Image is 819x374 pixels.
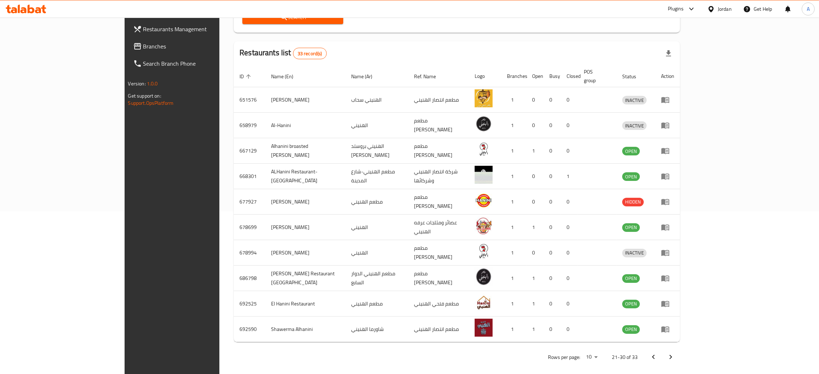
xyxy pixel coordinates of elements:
span: Version: [128,79,146,88]
span: Search [248,13,338,22]
td: [PERSON_NAME] Restaurant [GEOGRAPHIC_DATA] [265,266,345,291]
td: مطعم الهنيني [345,291,408,317]
td: 1 [526,317,544,342]
td: [PERSON_NAME] [265,87,345,113]
td: عصائر ومثلجات عرفه الهنيني [408,215,469,240]
td: مطعم [PERSON_NAME] [408,138,469,164]
td: 1 [526,138,544,164]
td: شاورما الهنيني [345,317,408,342]
td: 1 [526,215,544,240]
td: Alhanini broasted [PERSON_NAME] [265,138,345,164]
td: الهنيني سحاب [345,87,408,113]
img: ALHanini Restaurant- madinah street [475,166,493,184]
td: 0 [544,291,561,317]
td: 0 [544,240,561,266]
div: Menu [661,248,674,257]
td: 1 [501,138,526,164]
a: Search Branch Phone [127,55,261,72]
td: 0 [526,113,544,138]
img: Al Hanini Restaurant 7th Circle [475,268,493,286]
td: 0 [526,87,544,113]
td: El Hanini Restaurant [265,291,345,317]
a: Support.OpsPlatform [128,98,174,108]
td: 0 [561,87,578,113]
td: الهنيني [345,240,408,266]
span: OPEN [622,300,640,308]
td: 0 [544,113,561,138]
td: 0 [544,215,561,240]
th: Open [526,65,544,87]
td: 0 [561,215,578,240]
td: 0 [561,317,578,342]
th: Branches [501,65,526,87]
td: الهنيني [345,215,408,240]
span: POS group [584,67,608,85]
td: Shawerma Alhanini [265,317,345,342]
span: OPEN [622,325,640,333]
td: 0 [526,189,544,215]
img: Al-Hanini [475,115,493,133]
div: Menu [661,95,674,104]
div: Menu [661,223,674,232]
span: Name (En) [271,72,303,81]
h2: Restaurants list [239,47,326,59]
span: Branches [143,42,256,51]
td: 0 [561,266,578,291]
img: Al Hanini [475,242,493,260]
td: شركة انتصار الهنيني وشركائها [408,164,469,189]
span: OPEN [622,223,640,232]
td: الهنيني [345,113,408,138]
th: Closed [561,65,578,87]
span: INACTIVE [622,122,647,130]
td: 1 [501,164,526,189]
div: Menu [661,325,674,333]
img: Al Hanini Sahaab [475,89,493,107]
div: INACTIVE [622,121,647,130]
span: 33 record(s) [293,50,326,57]
td: 0 [544,189,561,215]
td: 0 [544,266,561,291]
td: 0 [561,291,578,317]
img: Hanini [475,191,493,209]
td: ALHanini Restaurant- [GEOGRAPHIC_DATA] [265,164,345,189]
td: [PERSON_NAME] [265,215,345,240]
td: مطعم [PERSON_NAME] [408,113,469,138]
span: Status [622,72,646,81]
div: Menu [661,172,674,181]
div: Rows per page: [583,352,600,363]
span: OPEN [622,274,640,282]
td: مطعم الهنيني [345,189,408,215]
td: [PERSON_NAME] [265,240,345,266]
span: ID [239,72,253,81]
th: Logo [469,65,501,87]
div: INACTIVE [622,249,647,257]
div: Menu [661,274,674,282]
div: Menu [661,121,674,130]
img: El Hanini Restaurant [475,293,493,311]
img: Al Hanini [475,217,493,235]
p: 21-30 of 33 [612,353,638,362]
td: مطعم الهنيني-شارع المدينة [345,164,408,189]
div: Jordan [718,5,732,13]
div: OPEN [622,300,640,308]
span: OPEN [622,147,640,155]
div: OPEN [622,172,640,181]
span: 1.0.0 [147,79,158,88]
div: Menu [661,197,674,206]
td: 0 [526,164,544,189]
td: 1 [501,215,526,240]
a: Branches [127,38,261,55]
div: Menu [661,146,674,155]
span: INACTIVE [622,96,647,104]
td: مطعم انتصار الهنيني [408,87,469,113]
div: Total records count [293,48,327,59]
td: 0 [561,113,578,138]
img: Alhanini broasted Abdullah Ghosheh [475,140,493,158]
table: enhanced table [234,65,680,342]
td: 1 [561,164,578,189]
td: 0 [561,240,578,266]
td: [PERSON_NAME] [265,189,345,215]
th: Busy [544,65,561,87]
